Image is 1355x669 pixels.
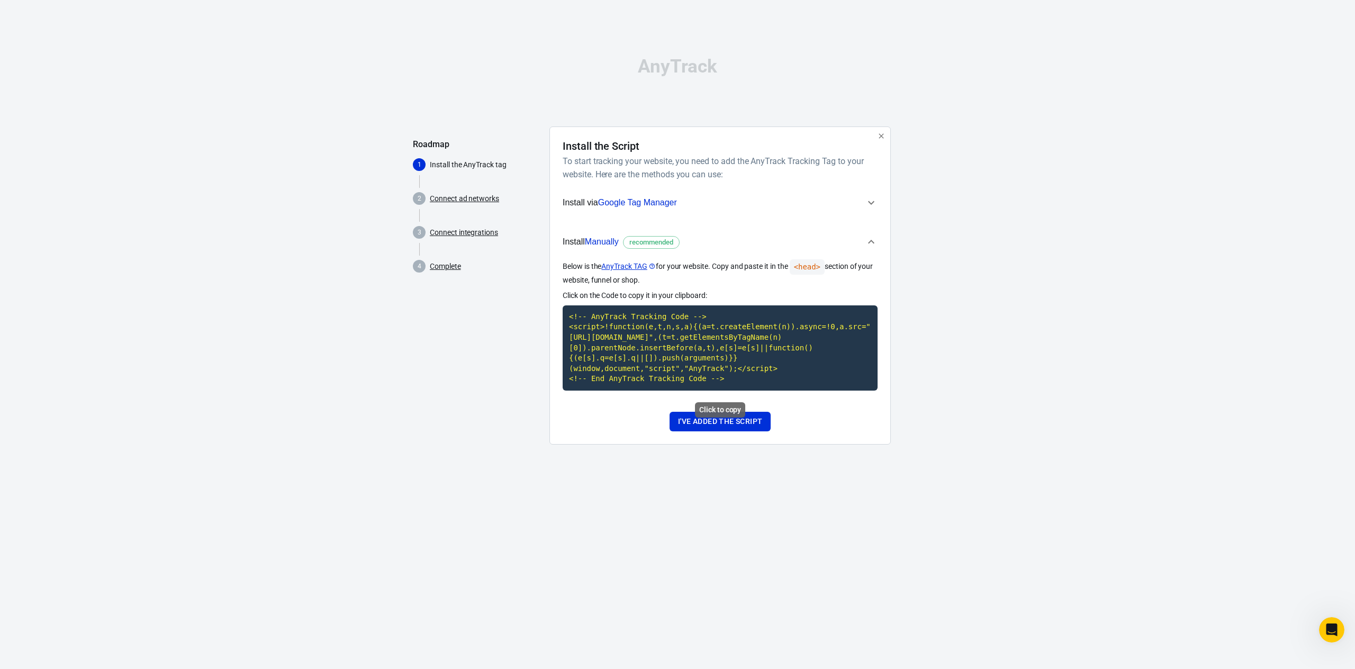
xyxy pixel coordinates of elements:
div: AnyTrack [413,57,942,76]
p: Click on the Code to copy it in your clipboard: [563,290,878,301]
p: Install the AnyTrack tag [430,159,541,170]
text: 2 [418,195,421,202]
button: InstallManuallyrecommended [563,224,878,259]
text: 1 [418,161,421,168]
span: Google Tag Manager [598,198,677,207]
button: Install viaGoogle Tag Manager [563,189,878,216]
span: recommended [626,237,677,248]
a: Complete [430,261,461,272]
code: <head> [790,259,825,275]
iframe: Intercom live chat [1319,617,1344,643]
span: Manually [585,237,619,246]
h6: To start tracking your website, you need to add the AnyTrack Tracking Tag to your website. Here a... [563,155,873,181]
a: Connect ad networks [430,193,499,204]
h4: Install the Script [563,140,639,152]
button: I've added the script [670,412,771,431]
a: AnyTrack TAG [601,261,655,272]
a: Connect integrations [430,227,498,238]
text: 3 [418,229,421,236]
code: Click to copy [563,305,878,391]
h5: Roadmap [413,139,541,150]
p: Below is the for your website. Copy and paste it in the section of your website, funnel or shop. [563,259,878,286]
text: 4 [418,263,421,270]
span: Install [563,235,680,249]
span: Install via [563,196,677,210]
div: Click to copy [695,402,745,418]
